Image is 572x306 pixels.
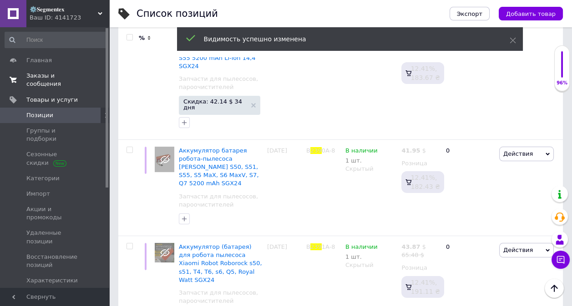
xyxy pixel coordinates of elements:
[440,22,497,140] div: 0
[179,147,258,187] a: Аккумулятор батарея робота-пылесоса [PERSON_NAME] S50, S51, S55, S5 MaX, S6 MaxV, S7, Q7 5200 mAh...
[411,174,440,190] span: 12.41%, 182.43 ₴
[26,150,84,167] span: Сезонные скидки
[503,247,533,253] span: Действия
[26,229,84,245] span: Удаленные позиции
[306,147,310,154] span: B
[137,9,218,19] div: Список позиций
[179,75,263,91] a: Запчасти для пылесосов, пароочистителей
[401,159,438,168] div: Розница
[30,5,98,14] span: ⚙️𝐒𝐞𝐠𝐦𝐞𝐧𝐭𝐞𝐱
[345,253,378,260] div: 1 шт.
[183,99,247,110] span: Скидка: 42.14 $ 34 дня
[26,174,60,183] span: Категории
[265,139,304,236] div: [DATE]
[322,147,335,154] span: 0A-8
[26,56,52,64] span: Главная
[401,243,420,250] b: 43.87
[345,147,378,157] span: В наличии
[26,276,78,285] span: Характеристики
[179,30,258,69] a: Аккумулятор для робота пылесоса Xiaomi Mi Robot [PERSON_NAME] S50 S51 S55 5200 mAh Li-ion 14,4 SGX24
[26,127,84,143] span: Группы и подборки
[506,10,556,17] span: Добавить товар
[552,251,570,269] button: Чат с покупателем
[265,22,304,140] div: [DATE]
[179,192,263,209] a: Запчасти для пылесосов, пароочистителей
[26,96,78,104] span: Товары и услуги
[401,251,426,259] div: 65.48 $
[26,190,50,198] span: Импорт
[545,279,564,298] button: Наверх
[322,243,335,250] span: 1A-8
[26,72,84,88] span: Заказы и сообщения
[401,147,426,155] div: $
[499,7,563,20] button: Добавить товар
[26,253,84,269] span: Восстановление позиций
[155,243,174,262] img: Аккумулятор (батарея) для робота пылесоса Xiaomi Robot Roborock s50, s51, T4, T6, s6, Q5, Royal W...
[179,243,262,283] a: Аккумулятор (батарея) для робота пылесоса Xiaomi Robot Roborock s50, s51, T4, T6, s6, Q5, Royal W...
[26,205,84,222] span: Акции и промокоды
[555,80,569,86] div: 96%
[345,157,378,164] div: 1 шт.
[345,261,397,269] div: Скрытый
[457,10,482,17] span: Экспорт
[345,243,378,253] span: В наличии
[401,147,420,154] b: 41.95
[401,264,438,272] div: Розница
[5,32,107,48] input: Поиск
[401,243,426,251] div: $
[310,243,322,250] span: 239
[411,279,440,295] span: 12.41%, 191.11 ₴
[179,289,263,305] a: Запчасти для пылесосов, пароочистителей
[345,165,397,173] div: Скрытый
[411,65,440,81] span: 12.41%, 183.67 ₴
[26,111,53,119] span: Позиции
[310,147,322,154] span: 239
[440,139,497,236] div: 0
[204,35,487,44] div: Видимость успешно изменена
[450,7,490,20] button: Экспорт
[306,243,310,250] span: B
[139,34,145,42] span: %
[30,14,109,22] div: Ваш ID: 4141723
[155,147,174,173] img: Аккумулятор батарея робота-пылесоса Xiaomi Roborock S50, S51, S55, S5 MaX, S6 MaxV, S7, Q7 5200 m...
[503,150,533,157] span: Действия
